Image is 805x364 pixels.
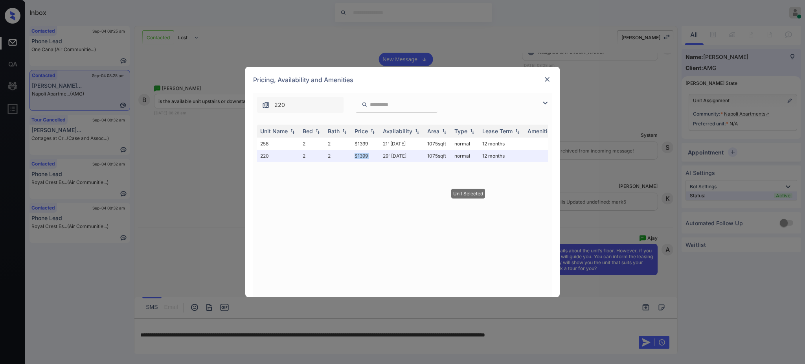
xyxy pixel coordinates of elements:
td: 12 months [479,150,524,162]
td: 220 [257,150,300,162]
td: 1075 sqft [424,150,451,162]
img: sorting [468,129,476,134]
span: 220 [274,101,285,109]
img: sorting [369,129,377,134]
td: 12 months [479,138,524,150]
div: Amenities [527,128,554,134]
td: $1399 [351,150,380,162]
td: 258 [257,138,300,150]
td: 29' [DATE] [380,150,424,162]
td: 2 [300,150,325,162]
img: sorting [340,129,348,134]
div: Unit Name [260,128,288,134]
div: Pricing, Availability and Amenities [245,67,560,93]
td: 21' [DATE] [380,138,424,150]
div: Area [427,128,439,134]
div: Price [355,128,368,134]
img: icon-zuma [362,101,368,108]
td: normal [451,138,479,150]
img: sorting [289,129,296,134]
img: sorting [314,129,322,134]
img: sorting [413,129,421,134]
div: Type [454,128,467,134]
div: Availability [383,128,412,134]
td: $1399 [351,138,380,150]
img: icon-zuma [540,98,550,108]
td: 2 [300,138,325,150]
img: icon-zuma [262,101,270,109]
td: 1075 sqft [424,138,451,150]
img: sorting [513,129,521,134]
div: Bath [328,128,340,134]
td: normal [451,150,479,162]
div: Lease Term [482,128,513,134]
td: 2 [325,150,351,162]
div: Bed [303,128,313,134]
img: close [543,75,551,83]
td: 2 [325,138,351,150]
img: sorting [440,129,448,134]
